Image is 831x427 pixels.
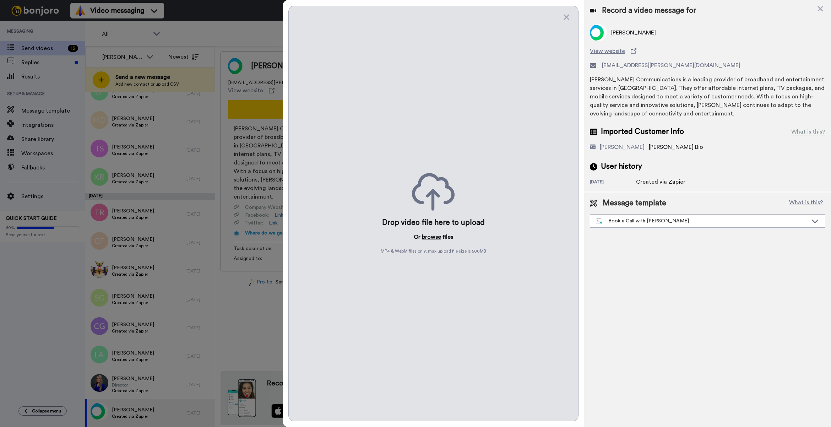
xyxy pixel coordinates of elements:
[31,20,123,27] p: Thanks for being with us for 4 months - it's flown by! How can we make the next 4 months even bet...
[382,218,485,228] div: Drop video file here to upload
[381,248,486,254] span: MP4 & WebM files only, max upload file size is 500 MB
[649,144,703,150] span: [PERSON_NAME] Bio
[601,126,684,137] span: Imported Customer Info
[414,233,453,241] p: Or files
[31,27,123,34] p: Message from Grant, sent 9w ago
[603,198,666,209] span: Message template
[16,21,27,33] img: Profile image for Grant
[600,143,645,151] div: [PERSON_NAME]
[590,75,825,118] div: [PERSON_NAME] Communications is a leading provider of broadband and entertainment services in [GE...
[596,218,603,224] img: nextgen-template.svg
[590,179,636,186] div: [DATE]
[601,161,642,172] span: User history
[596,217,808,225] div: Book a Call with [PERSON_NAME]
[787,198,825,209] button: What is this?
[11,15,131,38] div: message notification from Grant, 9w ago. Thanks for being with us for 4 months - it's flown by! H...
[422,233,441,241] button: browse
[636,178,685,186] div: Created via Zapier
[590,47,825,55] a: View website
[590,47,625,55] span: View website
[602,61,740,70] span: [EMAIL_ADDRESS][PERSON_NAME][DOMAIN_NAME]
[791,128,825,136] div: What is this?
